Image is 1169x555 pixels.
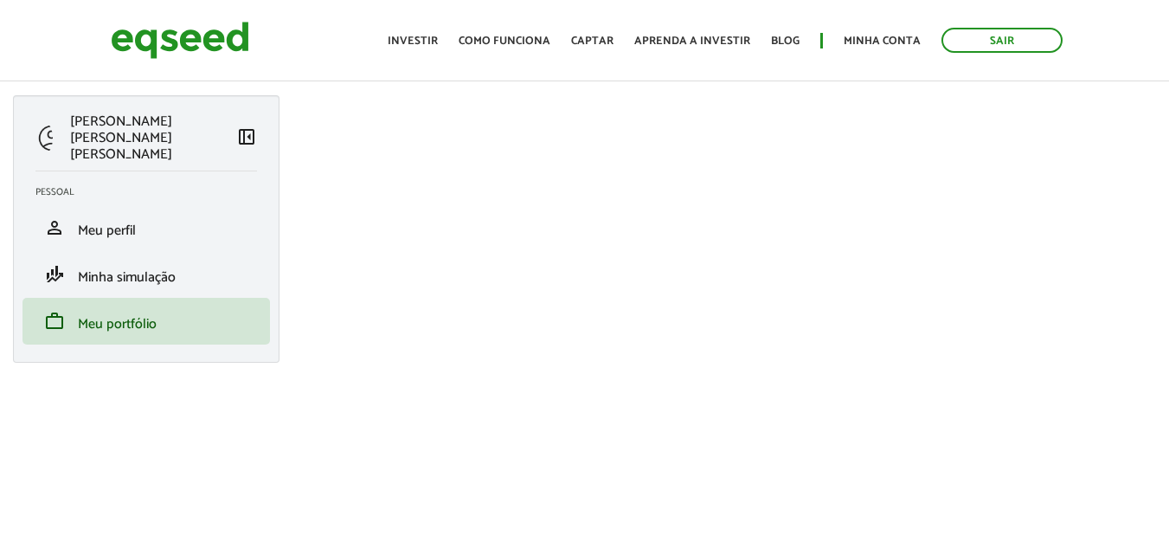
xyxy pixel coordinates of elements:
[78,219,136,242] span: Meu perfil
[70,113,236,164] p: [PERSON_NAME] [PERSON_NAME] [PERSON_NAME]
[78,266,176,289] span: Minha simulação
[941,28,1063,53] a: Sair
[22,251,270,298] li: Minha simulação
[22,298,270,345] li: Meu portfólio
[44,264,65,285] span: finance_mode
[35,264,257,285] a: finance_modeMinha simulação
[459,35,550,47] a: Como funciona
[236,126,257,151] a: Colapsar menu
[111,17,249,63] img: EqSeed
[844,35,921,47] a: Minha conta
[78,313,157,336] span: Meu portfólio
[35,217,257,238] a: personMeu perfil
[22,204,270,251] li: Meu perfil
[571,35,613,47] a: Captar
[634,35,750,47] a: Aprenda a investir
[771,35,800,47] a: Blog
[35,311,257,332] a: workMeu portfólio
[44,311,65,332] span: work
[236,126,257,147] span: left_panel_close
[35,187,270,197] h2: Pessoal
[388,35,438,47] a: Investir
[44,217,65,238] span: person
